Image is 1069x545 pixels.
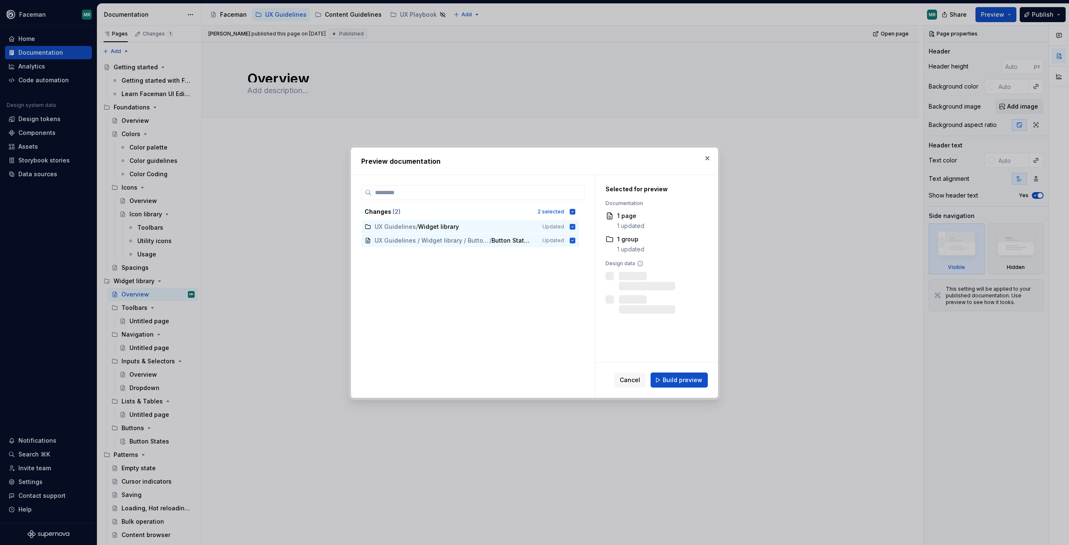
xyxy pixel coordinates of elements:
[614,373,646,388] button: Cancel
[375,223,416,231] span: UX Guidelines
[542,237,564,244] span: Updated
[542,223,564,230] span: Updated
[617,222,644,230] div: 1 updated
[605,260,698,267] div: Design data
[663,376,702,384] span: Build preview
[617,235,644,243] div: 1 group
[537,208,564,215] div: 2 selected
[651,373,708,388] button: Build preview
[418,223,459,231] span: Widget library
[361,156,708,166] h2: Preview documentation
[489,236,491,245] span: /
[393,208,400,215] span: ( 2 )
[375,236,489,245] span: UX Guidelines / Widget library / Buttons
[620,376,640,384] span: Cancel
[617,212,644,220] div: 1 page
[365,208,532,216] div: Changes
[617,245,644,253] div: 1 updated
[605,200,698,207] div: Documentation
[605,185,698,193] div: Selected for preview
[491,236,531,245] span: Button States
[416,223,418,231] span: /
